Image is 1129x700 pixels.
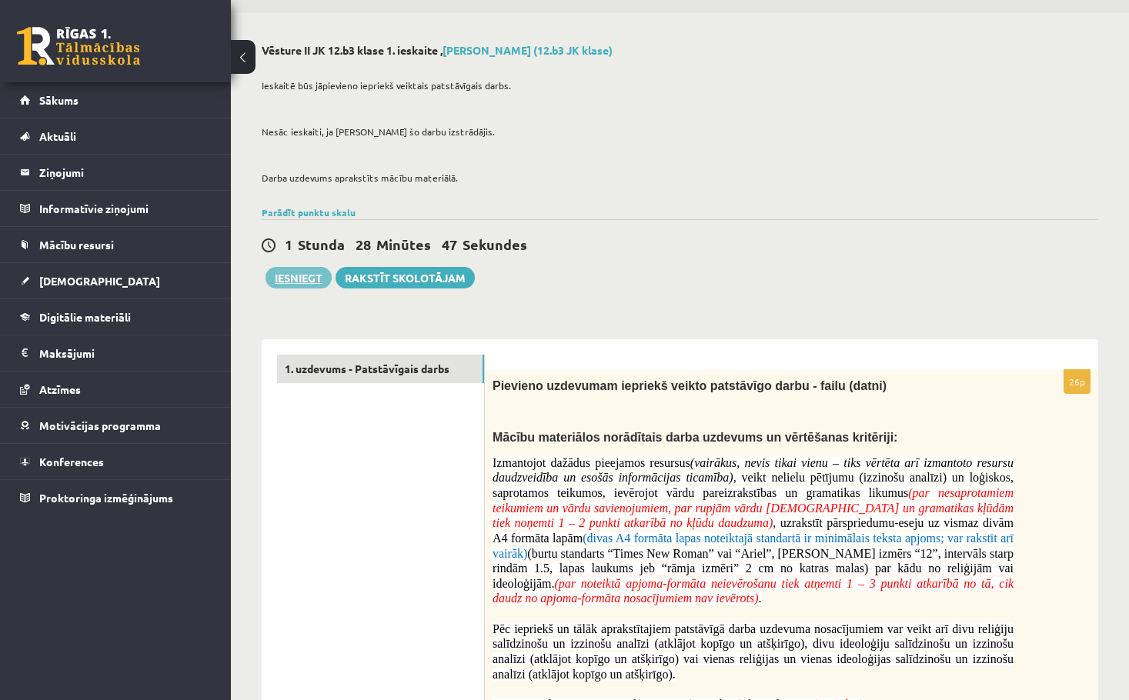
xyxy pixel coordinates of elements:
p: Darba uzdevums aprakstīts mācību materiālā. [262,171,1091,185]
span: (par noteiktā apjoma-formāta neievērošanu tiek atņemti 1 – 3 punkti atkarībā no tā, cik daudz no ... [493,577,1014,605]
p: Nesāc ieskaiti, ja [PERSON_NAME] šo darbu izstrādājis. [262,125,1091,138]
a: [DEMOGRAPHIC_DATA] [20,263,212,298]
h2: Vēsture II JK 12.b3 klase 1. ieskaite , [262,44,1098,57]
legend: Maksājumi [39,335,212,371]
span: (burtu standarts “Times New Roman” vai “Ariel”, [PERSON_NAME] izmērs “12”, intervāls starp rindām... [493,547,1014,590]
span: Mācību resursi [39,238,114,252]
a: Atzīmes [20,372,212,407]
a: Maksājumi [20,335,212,371]
a: Mācību resursi [20,227,212,262]
span: ivas A4 formāta lapas noteiktajā standartā ir minimālais teksta apjoms; var rakstīt arī vairāk) [493,532,1014,560]
p: 26p [1064,369,1091,394]
legend: Informatīvie ziņojumi [39,191,212,226]
a: Rakstīt skolotājam [336,267,475,288]
a: Sākums [20,82,212,118]
a: Motivācijas programma [20,408,212,443]
button: Iesniegt [266,267,332,288]
span: Mācību materiālos norādītais darba uzdevums un vērtēšanas kritēriji: [493,431,897,444]
span: (par nesaprotamiem teikumiem un vārdu savienojumiem, par rupjām vārdu [DEMOGRAPHIC_DATA] un grama... [493,486,1014,529]
span: Stunda [298,235,345,253]
span: 1 [285,235,292,253]
legend: Ziņojumi [39,155,212,190]
body: Editor, wiswyg-editor-user-answer-47433908342520 [15,15,581,32]
a: Proktoringa izmēģinājums [20,480,212,515]
a: Ziņojumi [20,155,212,190]
span: , uzrakstīt pārspriedumu-eseju uz vismaz divām A4 formāta lapām [493,516,1014,545]
p: Ieskaitē būs jāpievieno iepriekš veiktais patstāvīgais darbs. [262,78,1091,92]
span: Izmantojot dažādus pieejamos resursus , veikt nelielu pētījumu (izzinošu analīzi) un loģiskos, sa... [493,456,1014,499]
a: Aktuāli [20,118,212,154]
span: 28 [356,235,371,253]
span: Pievieno uzdevumam iepriekš veikto patstāvīgo darbu - failu (datni) [493,379,887,392]
a: Informatīvie ziņojumi [20,191,212,226]
span: Aktuāli [39,129,76,143]
a: Konferences [20,444,212,479]
a: 1. uzdevums - Patstāvīgais darbs [277,355,484,383]
span: 47 [442,235,457,253]
a: [PERSON_NAME] (12.b3 JK klase) [443,43,613,57]
span: (d [583,532,593,545]
span: Pēc iepriekš un tālāk aprakstītajiem patstāvīgā darba uzdevuma nosacījumiem var veikt arī divu re... [493,622,1014,681]
a: Digitālie materiāli [20,299,212,335]
span: Sekundes [463,235,527,253]
a: Parādīt punktu skalu [262,206,356,218]
span: Konferences [39,455,104,468]
span: Sākums [39,93,78,107]
span: Atzīmes [39,382,81,396]
i: (vairākus, nevis tikai vienu – tiks vērtēta arī izmantoto resursu daudzveidība un esošās informāc... [493,456,1014,485]
span: [DEMOGRAPHIC_DATA] [39,274,160,288]
span: Digitālie materiāli [39,310,131,324]
a: Rīgas 1. Tālmācības vidusskola [17,27,140,65]
span: Motivācijas programma [39,418,161,432]
span: Minūtes [376,235,431,253]
span: . [759,592,762,605]
span: Proktoringa izmēģinājums [39,491,173,505]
